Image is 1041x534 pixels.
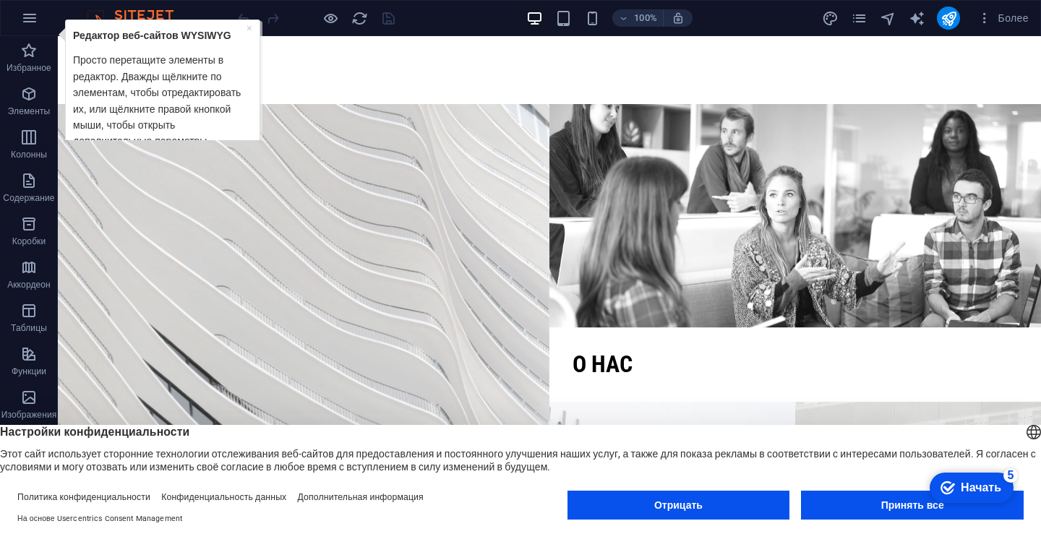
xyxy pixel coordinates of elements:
[821,9,839,27] button: дизайн
[879,9,896,27] button: навигатор
[941,10,957,27] i: Публиковать
[12,236,46,246] font: Коробки
[880,10,896,27] i: Навигатор
[7,63,51,73] font: Избранное
[85,4,92,16] font: 5
[672,12,685,25] i: При изменении размера автоматически настраивает уровень масштабирования в соответствии с выбранны...
[19,10,177,22] font: Редактор веб-сайтов WYSIWYG
[83,9,192,27] img: Логотип редактора
[1,410,57,420] font: Изображения
[612,9,664,27] button: 100%
[322,9,339,27] button: Нажмите здесь, чтобы выйти из режима предварительного просмотра и продолжить редактирование.
[7,7,91,38] div: Начать Осталось 5 элементов, выполнено 0%
[822,10,839,27] i: Дизайн (Ctrl+Alt+Y)
[12,366,46,376] font: Функции
[634,12,656,23] font: 100%
[3,193,54,203] font: Содержание
[192,3,198,14] font: ×
[192,1,198,17] div: Закрыть подсказку
[351,9,368,27] button: перезагрузка
[998,12,1029,24] font: Более
[11,323,47,333] font: Таблицы
[972,7,1034,30] button: Более
[8,106,50,116] font: Элементы
[19,35,187,127] font: Просто перетащите элементы в редактор. Дважды щёлкните по элементам, чтобы отредактировать их, ил...
[909,10,925,27] i: ИИ-писатель
[937,7,960,30] button: публиковать
[908,9,925,27] button: текстовый_генератор
[7,280,51,290] font: Аккордеон
[850,9,867,27] button: страницы
[11,150,47,160] font: Колонны
[38,16,79,28] font: Начать
[351,10,368,27] i: Перезагрузить страницу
